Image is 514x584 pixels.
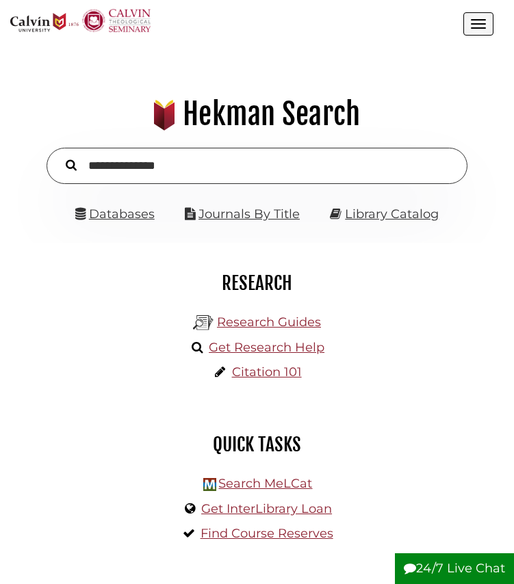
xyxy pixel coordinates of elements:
a: Find Course Reserves [201,526,333,541]
button: Search [59,156,83,173]
h2: Research [21,271,493,295]
a: Citation 101 [232,364,302,380]
img: Hekman Library Logo [193,313,214,333]
a: Get InterLibrary Loan [201,501,332,516]
h2: Quick Tasks [21,433,493,456]
button: Open the menu [463,12,493,36]
a: Research Guides [217,315,321,330]
a: Databases [75,207,155,222]
a: Library Catalog [345,207,439,222]
h1: Hekman Search [18,96,496,133]
img: Hekman Library Logo [203,478,216,491]
a: Get Research Help [209,340,324,355]
img: Calvin Theological Seminary [82,9,151,32]
i: Search [66,159,77,172]
a: Search MeLCat [218,476,312,491]
a: Journals By Title [198,207,300,222]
